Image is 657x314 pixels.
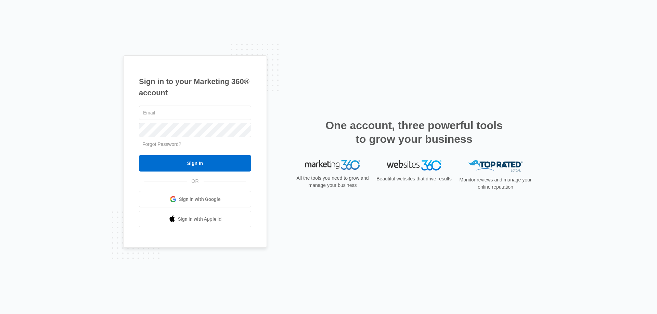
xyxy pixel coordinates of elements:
[294,175,371,189] p: All the tools you need to grow and manage your business
[457,176,534,191] p: Monitor reviews and manage your online reputation
[139,76,251,98] h1: Sign in to your Marketing 360® account
[178,216,222,223] span: Sign in with Apple Id
[387,160,441,170] img: Websites 360
[142,141,181,147] a: Forgot Password?
[139,211,251,227] a: Sign in with Apple Id
[305,160,360,170] img: Marketing 360
[323,119,505,146] h2: One account, three powerful tools to grow your business
[139,155,251,172] input: Sign In
[179,196,221,203] span: Sign in with Google
[187,178,204,185] span: OR
[468,160,523,172] img: Top Rated Local
[376,175,452,182] p: Beautiful websites that drive results
[139,191,251,207] a: Sign in with Google
[139,106,251,120] input: Email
